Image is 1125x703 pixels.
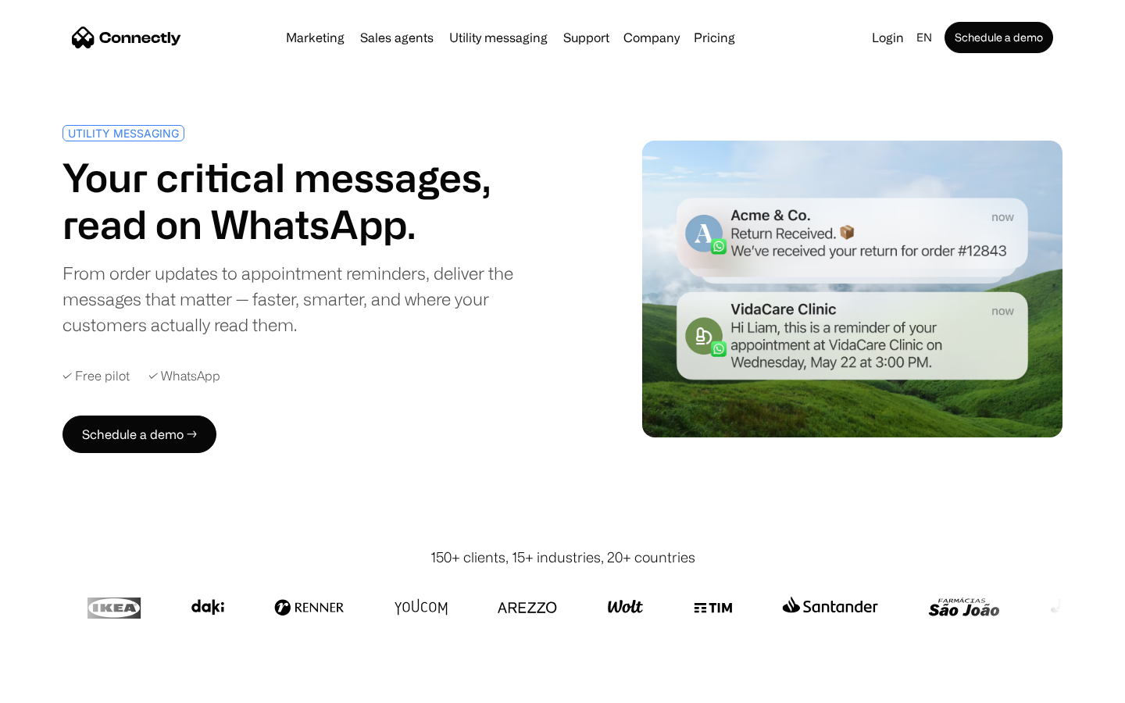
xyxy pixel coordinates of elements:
a: Pricing [687,31,741,44]
div: ✓ WhatsApp [148,369,220,384]
aside: Language selected: English [16,674,94,698]
a: Schedule a demo [945,22,1053,53]
a: Sales agents [354,31,440,44]
div: 150+ clients, 15+ industries, 20+ countries [430,547,695,568]
a: Support [557,31,616,44]
ul: Language list [31,676,94,698]
a: Schedule a demo → [62,416,216,453]
div: UTILITY MESSAGING [68,127,179,139]
div: ✓ Free pilot [62,369,130,384]
div: Company [623,27,680,48]
div: en [916,27,932,48]
a: Marketing [280,31,351,44]
a: Utility messaging [443,31,554,44]
div: From order updates to appointment reminders, deliver the messages that matter — faster, smarter, ... [62,260,556,337]
a: Login [866,27,910,48]
h1: Your critical messages, read on WhatsApp. [62,154,556,248]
